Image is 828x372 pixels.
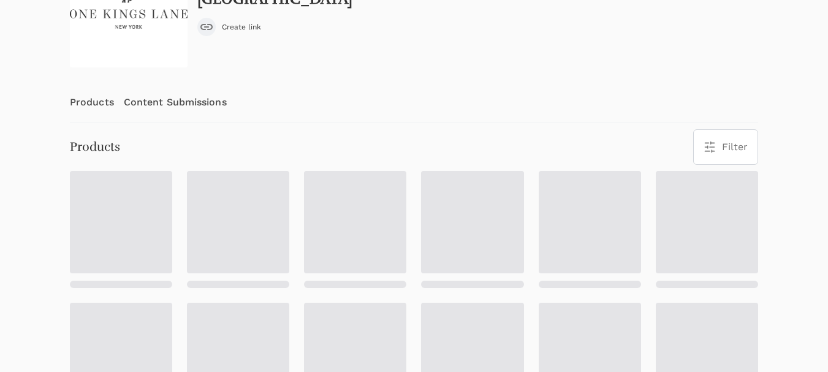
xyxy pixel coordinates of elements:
h3: Products [70,139,120,156]
button: Filter [694,130,758,164]
span: Filter [722,140,748,154]
a: Content Submissions [124,82,227,123]
span: Create link [222,22,261,32]
button: Create link [197,18,261,36]
a: Products [70,82,114,123]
